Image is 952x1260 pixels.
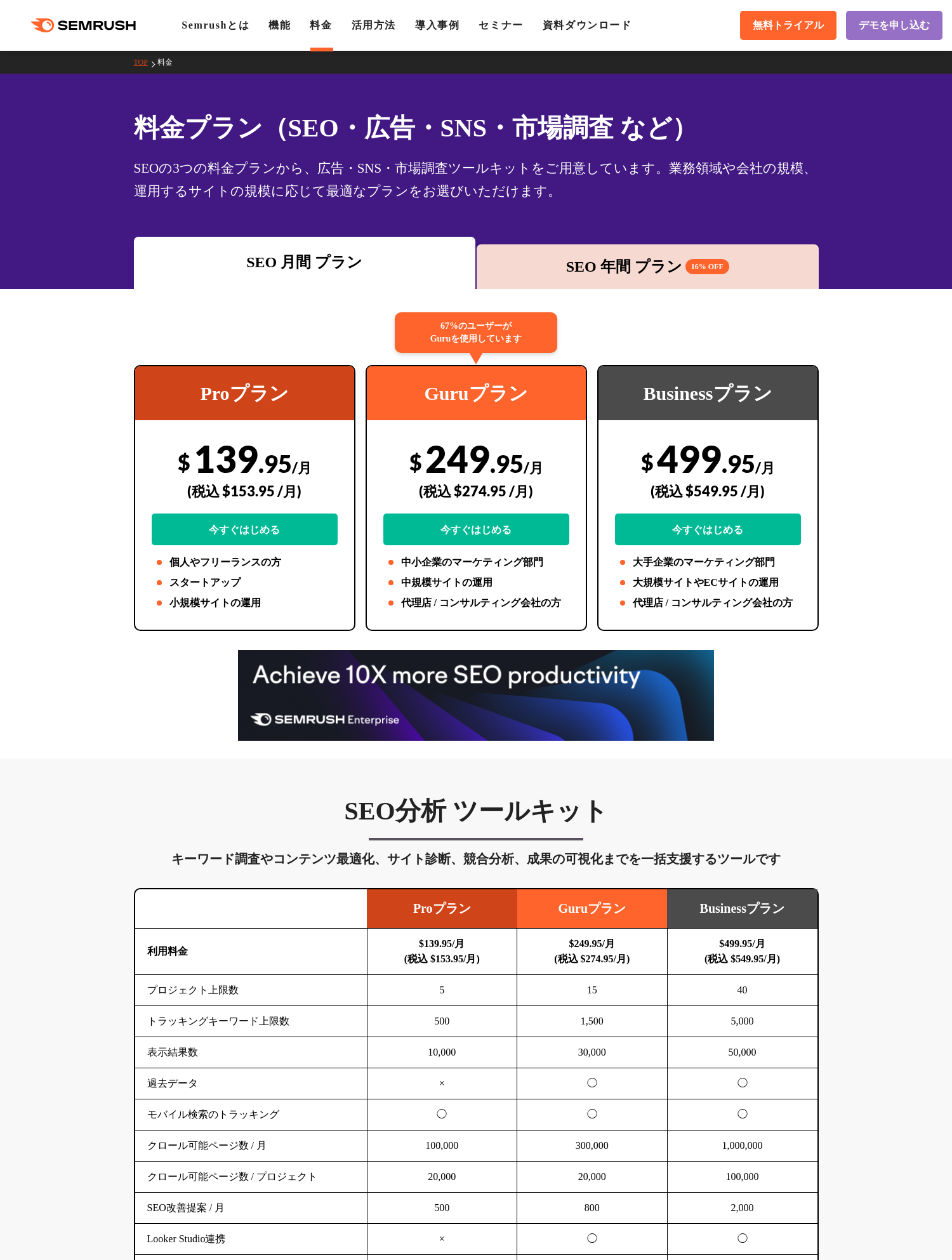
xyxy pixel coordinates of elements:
h3: SEO分析 ツールキット [134,795,819,827]
div: (税込 $274.95 /月) [383,468,569,514]
a: 今すぐはじめる [152,514,338,545]
a: セミナー [479,20,523,30]
td: ◯ [667,1099,817,1131]
li: スタートアップ [152,575,338,590]
td: Proプラン [367,889,517,929]
td: 30,000 [517,1037,668,1068]
span: .95 [490,449,524,478]
div: SEO 年間 プラン [483,255,812,278]
td: 5 [367,975,517,1006]
td: ◯ [517,1224,668,1255]
div: SEO 月間 プラン [140,251,470,274]
td: 40 [667,975,817,1006]
td: Businessプラン [667,889,817,929]
a: Semrushとは [182,20,249,30]
li: 代理店 / コンサルティング会社の方 [383,595,569,611]
a: TOP [134,58,157,67]
td: プロジェクト上限数 [135,975,367,1006]
li: 個人やフリーランスの方 [152,555,338,570]
span: .95 [258,449,292,478]
b: $139.95/月 (税込 $153.95/月) [404,938,480,964]
h1: 料金プラン（SEO・広告・SNS・市場調査 など） [134,109,819,147]
a: 資料ダウンロード [543,20,632,30]
td: 100,000 [667,1162,817,1193]
div: 67%のユーザーが Guruを使用しています [395,312,557,353]
td: クロール可能ページ数 / 月 [135,1131,367,1162]
td: 1,000,000 [667,1131,817,1162]
span: $ [178,449,190,475]
div: (税込 $549.95 /月) [615,468,801,514]
a: 料金 [310,20,332,30]
div: Proプラン [135,366,354,420]
span: 無料トライアル [753,19,824,32]
td: 500 [367,1193,517,1224]
li: 小規模サイトの運用 [152,595,338,611]
li: 代理店 / コンサルティング会社の方 [615,595,801,611]
td: 20,000 [517,1162,668,1193]
a: 料金 [157,58,182,67]
td: ◯ [667,1224,817,1255]
td: Looker Studio連携 [135,1224,367,1255]
td: トラッキングキーワード上限数 [135,1006,367,1037]
div: 499 [615,436,801,545]
span: デモを申し込む [859,19,930,32]
td: ◯ [517,1099,668,1131]
a: 無料トライアル [740,11,836,40]
div: Guruプラン [367,366,586,420]
li: 中規模サイトの運用 [383,575,569,590]
li: 中小企業のマーケティング部門 [383,555,569,570]
td: モバイル検索のトラッキング [135,1099,367,1131]
b: 利用料金 [147,946,188,957]
div: 249 [383,436,569,545]
span: $ [641,449,654,475]
td: 1,500 [517,1006,668,1037]
td: クロール可能ページ数 / プロジェクト [135,1162,367,1193]
li: 大手企業のマーケティング部門 [615,555,801,570]
td: 表示結果数 [135,1037,367,1068]
div: SEOの3つの料金プランから、広告・SNS・市場調査ツールキットをご用意しています。業務領域や会社の規模、運用するサイトの規模に応じて最適なプランをお選びいただけます。 [134,157,819,202]
a: 活用方法 [352,20,396,30]
a: 今すぐはじめる [383,514,569,545]
a: デモを申し込む [846,11,942,40]
td: 5,000 [667,1006,817,1037]
td: ◯ [517,1068,668,1099]
td: Guruプラン [517,889,668,929]
td: 15 [517,975,668,1006]
span: /月 [755,459,775,476]
b: $499.95/月 (税込 $549.95/月) [704,938,780,964]
div: Businessプラン [598,366,817,420]
td: 500 [367,1006,517,1037]
span: /月 [292,459,312,476]
td: ◯ [667,1068,817,1099]
li: 大規模サイトやECサイトの運用 [615,575,801,590]
span: 16% OFF [685,259,729,274]
td: 800 [517,1193,668,1224]
span: /月 [524,459,543,476]
td: × [367,1224,517,1255]
div: キーワード調査やコンテンツ最適化、サイト診断、競合分析、成果の可視化までを一括支援するツールです [134,849,819,869]
td: 50,000 [667,1037,817,1068]
td: ◯ [367,1099,517,1131]
td: 過去データ [135,1068,367,1099]
a: 今すぐはじめる [615,514,801,545]
a: 導入事例 [415,20,459,30]
td: 2,000 [667,1193,817,1224]
td: × [367,1068,517,1099]
td: 20,000 [367,1162,517,1193]
a: 機能 [268,20,291,30]
td: 300,000 [517,1131,668,1162]
span: .95 [722,449,755,478]
div: (税込 $153.95 /月) [152,468,338,514]
td: SEO改善提案 / 月 [135,1193,367,1224]
div: 139 [152,436,338,545]
b: $249.95/月 (税込 $274.95/月) [554,938,630,964]
span: $ [409,449,422,475]
td: 10,000 [367,1037,517,1068]
td: 100,000 [367,1131,517,1162]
